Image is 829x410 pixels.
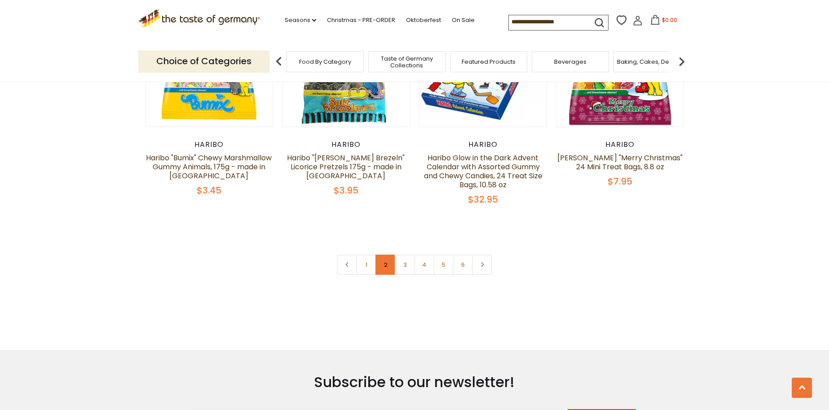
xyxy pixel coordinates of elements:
a: Food By Category [299,58,351,65]
img: next arrow [673,53,691,71]
a: 3 [395,255,415,275]
a: Haribo "[PERSON_NAME] Brezeln" Licorice Pretzels 175g - made in [GEOGRAPHIC_DATA] [287,153,405,181]
h3: Subscribe to our newsletter! [193,373,635,391]
a: Taste of Germany Collections [371,55,443,69]
a: 5 [433,255,454,275]
a: Oktoberfest [406,15,441,25]
button: $0.00 [644,15,683,28]
span: $32.95 [468,193,498,206]
span: $0.00 [662,16,677,24]
a: Christmas - PRE-ORDER [327,15,395,25]
a: Featured Products [462,58,516,65]
a: Haribo "Bumix" Chewy Marshmallow Gummy Animals, 175g - made in [GEOGRAPHIC_DATA] [146,153,272,181]
a: 2 [375,255,396,275]
a: Beverages [554,58,586,65]
a: Haribo Glow in the Dark Advent Calendar with Assorted Gummy and Chewy Candies, 24 Treat Size Bags... [424,153,542,190]
span: $3.95 [334,184,358,197]
div: Haribo [145,140,273,149]
a: On Sale [452,15,475,25]
a: 6 [453,255,473,275]
span: $7.95 [608,175,632,188]
a: [PERSON_NAME] "Merry Christmas" 24 Mini Treat Bags, 8.8 oz [557,153,683,172]
p: Choice of Categories [138,50,269,72]
div: Haribo [282,140,410,149]
div: Haribo [419,140,547,149]
a: Baking, Cakes, Desserts [617,58,687,65]
a: 1 [356,255,376,275]
a: 4 [414,255,434,275]
a: Seasons [285,15,316,25]
img: previous arrow [270,53,288,71]
div: Haribo [556,140,684,149]
span: $3.45 [197,184,221,197]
